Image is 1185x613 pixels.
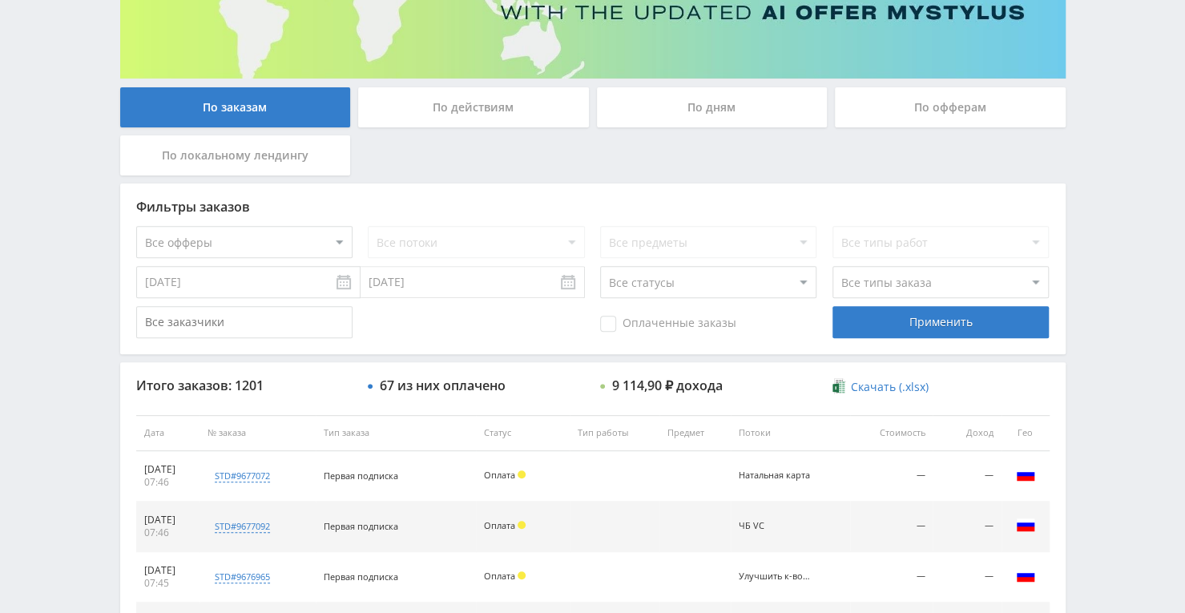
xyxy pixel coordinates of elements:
td: — [850,502,933,552]
div: 67 из них оплачено [380,378,506,393]
div: Улучшить к-во фото VC [739,571,811,582]
th: Гео [1002,415,1050,451]
input: Все заказчики [136,306,353,338]
td: — [933,552,1001,603]
div: [DATE] [144,463,192,476]
th: Дата [136,415,200,451]
span: Первая подписка [324,520,398,532]
a: Скачать (.xlsx) [832,379,929,395]
div: 07:46 [144,526,192,539]
div: std#9677092 [215,520,270,533]
img: rus.png [1016,515,1035,534]
div: 9 114,90 ₽ дохода [612,378,723,393]
th: Потоки [731,415,849,451]
th: Тип работы [570,415,659,451]
span: Первая подписка [324,470,398,482]
span: Холд [518,470,526,478]
span: Скачать (.xlsx) [851,381,929,393]
span: Оплата [484,469,515,481]
th: Статус [476,415,570,451]
img: rus.png [1016,566,1035,585]
div: По локальному лендингу [120,135,351,175]
div: Применить [832,306,1049,338]
td: — [850,552,933,603]
span: Оплаченные заказы [600,316,736,332]
span: Холд [518,521,526,529]
span: Первая подписка [324,571,398,583]
div: [DATE] [144,514,192,526]
td: — [933,502,1001,552]
td: — [933,451,1001,502]
div: По действиям [358,87,589,127]
span: Холд [518,571,526,579]
div: По дням [597,87,828,127]
div: Фильтры заказов [136,200,1050,214]
img: rus.png [1016,465,1035,484]
div: 07:46 [144,476,192,489]
div: [DATE] [144,564,192,577]
div: По офферам [835,87,1066,127]
div: Итого заказов: 1201 [136,378,353,393]
div: std#9676965 [215,571,270,583]
div: 07:45 [144,577,192,590]
div: По заказам [120,87,351,127]
div: Натальная карта [739,470,811,481]
th: Предмет [659,415,731,451]
div: std#9677072 [215,470,270,482]
span: Оплата [484,519,515,531]
td: — [850,451,933,502]
th: № заказа [200,415,315,451]
img: xlsx [832,378,846,394]
th: Стоимость [850,415,933,451]
th: Тип заказа [316,415,476,451]
div: ЧБ VC [739,521,811,531]
th: Доход [933,415,1001,451]
span: Оплата [484,570,515,582]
